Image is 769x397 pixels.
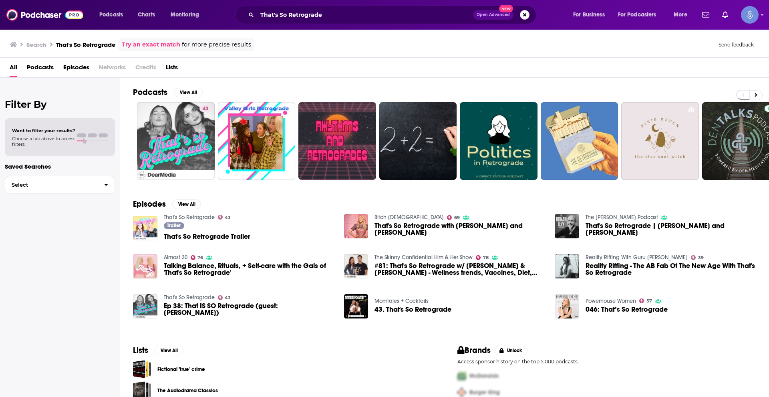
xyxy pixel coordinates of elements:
[618,9,656,20] span: For Podcasters
[133,199,166,209] h2: Episodes
[477,13,510,17] span: Open Advanced
[218,215,231,220] a: 43
[133,216,157,240] img: That's So Retrograde Trailer
[454,216,460,220] span: 69
[586,306,668,313] a: 046: That’s So Retrograde
[613,8,668,21] button: open menu
[164,254,187,261] a: Almost 30
[164,302,334,316] span: Ep 38: That IS SO Retrograde (guest: [PERSON_NAME])
[99,9,123,20] span: Podcasts
[586,222,756,236] a: That's So Retrograde | Stephanie Simbari and Elizabeth Kott
[56,41,115,48] h3: That's So Retrograde
[447,215,460,220] a: 69
[555,214,579,238] img: That's So Retrograde | Stephanie Simbari and Elizabeth Kott
[133,8,160,21] a: Charts
[137,102,215,180] a: 43
[63,61,89,77] a: Episodes
[568,8,615,21] button: open menu
[374,214,444,221] a: Bitch Bible
[182,40,251,49] span: for more precise results
[164,233,250,240] a: That's So Retrograde Trailer
[586,214,658,221] a: The Ronan Levy Podcast
[10,61,17,77] a: All
[133,360,151,378] a: Fictional "true" crime
[94,8,133,21] button: open menu
[476,255,489,260] a: 78
[457,359,756,365] p: Access sponsor history on the top 5,000 podcasts.
[741,6,759,24] img: User Profile
[586,262,756,276] a: Reality Riffing - The AB Fab Of The New Age With That's So Retrograde
[469,389,500,396] span: Burger King
[5,99,115,110] h2: Filter By
[164,214,215,221] a: That's So Retrograde
[469,373,499,379] span: McDonalds
[133,87,167,97] h2: Podcasts
[12,136,75,147] span: Choose a tab above to access filters.
[133,254,157,278] img: Talking Balance, Rituals, + Self-care with the Gals of 'That's So Retrograde'
[133,294,157,318] img: Ep 38: That IS SO Retrograde (guest: Ambi Sitham)
[27,61,54,77] span: Podcasts
[586,298,636,304] a: Powerhouse Women
[374,222,545,236] a: That's So Retrograde with Elizabeth Kott and Stephanie Simbari
[698,256,704,260] span: 39
[5,176,115,194] button: Select
[135,61,156,77] span: Credits
[133,345,148,355] h2: Lists
[639,298,652,303] a: 57
[165,8,209,21] button: open menu
[243,6,544,24] div: Search podcasts, credits, & more...
[646,299,652,303] span: 57
[374,254,473,261] a: The Skinny Confidential Him & Her Show
[668,8,697,21] button: open menu
[344,294,368,318] img: 43. That's So Retrograde
[99,61,126,77] span: Networks
[225,216,231,220] span: 43
[374,306,451,313] a: 43. That's So Retrograde
[26,41,46,48] h3: Search
[172,200,201,209] button: View All
[197,256,203,260] span: 76
[5,182,98,187] span: Select
[164,294,215,301] a: That's So Retrograde
[218,295,231,300] a: 43
[203,105,208,113] span: 43
[225,296,231,300] span: 43
[164,262,334,276] a: Talking Balance, Rituals, + Self-care with the Gals of 'That's So Retrograde'
[155,346,183,355] button: View All
[586,254,688,261] a: Reality Riffing With Guru Jagat
[344,214,368,238] img: That's So Retrograde with Elizabeth Kott and Stephanie Simbari
[555,254,579,278] a: Reality Riffing - The AB Fab Of The New Age With That's So Retrograde
[483,256,489,260] span: 78
[457,345,491,355] h2: Brands
[555,294,579,318] a: 046: That’s So Retrograde
[716,41,756,48] button: Send feedback
[171,9,199,20] span: Monitoring
[454,368,469,384] img: First Pro Logo
[586,222,756,236] span: That's So Retrograde | [PERSON_NAME] and [PERSON_NAME]
[374,222,545,236] span: That's So Retrograde with [PERSON_NAME] and [PERSON_NAME]
[122,40,180,49] a: Try an exact match
[741,6,759,24] span: Logged in as Spiral5-G1
[741,6,759,24] button: Show profile menu
[6,7,83,22] img: Podchaser - Follow, Share and Rate Podcasts
[174,88,203,97] button: View All
[157,365,205,374] a: Fictional "true" crime
[133,87,203,97] a: PodcastsView All
[166,61,178,77] span: Lists
[374,262,545,276] a: #81: That's So Retrograde w/ Elizabeth Kott & Stephanie Simbari - Wellness trends, Vaccines, Diet...
[164,302,334,316] a: Ep 38: That IS SO Retrograde (guest: Ambi Sitham)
